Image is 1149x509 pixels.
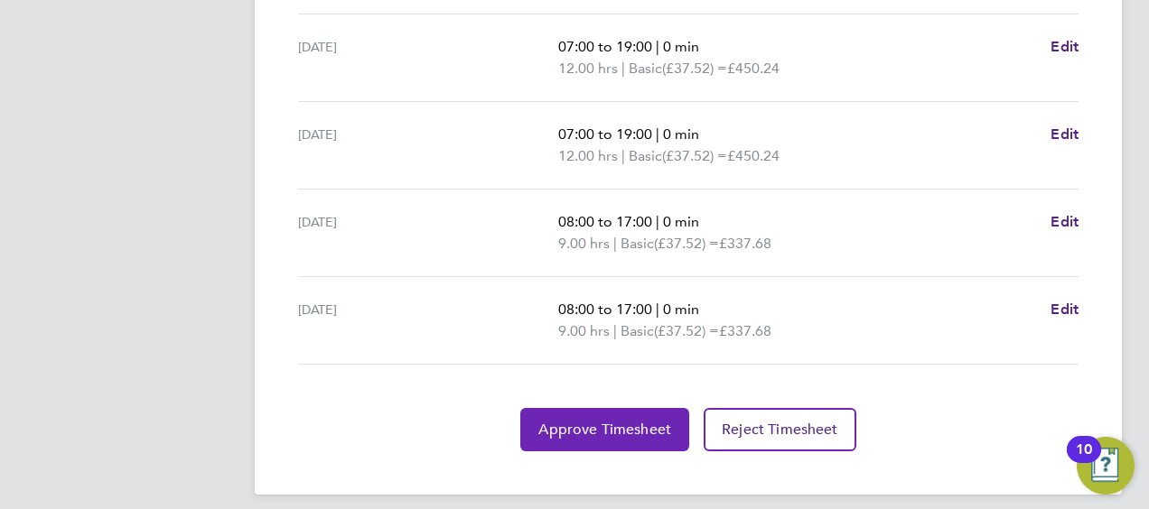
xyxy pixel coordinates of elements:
[558,235,610,252] span: 9.00 hrs
[558,38,652,55] span: 07:00 to 19:00
[629,58,662,79] span: Basic
[656,38,659,55] span: |
[558,322,610,339] span: 9.00 hrs
[298,299,558,342] div: [DATE]
[1051,301,1079,318] span: Edit
[727,147,780,164] span: £450.24
[656,213,659,230] span: |
[654,235,719,252] span: (£37.52) =
[1051,124,1079,145] a: Edit
[558,60,618,77] span: 12.00 hrs
[727,60,780,77] span: £450.24
[663,213,699,230] span: 0 min
[298,36,558,79] div: [DATE]
[719,322,771,339] span: £337.68
[629,145,662,167] span: Basic
[558,213,652,230] span: 08:00 to 17:00
[298,211,558,255] div: [DATE]
[1051,38,1079,55] span: Edit
[1051,125,1079,143] span: Edit
[1051,299,1079,320] a: Edit
[621,60,625,77] span: |
[1051,36,1079,58] a: Edit
[1051,211,1079,233] a: Edit
[621,233,654,255] span: Basic
[298,124,558,167] div: [DATE]
[654,322,719,339] span: (£37.52) =
[662,147,727,164] span: (£37.52) =
[722,421,838,439] span: Reject Timesheet
[663,301,699,318] span: 0 min
[656,125,659,143] span: |
[1077,437,1135,495] button: Open Resource Center, 10 new notifications
[621,147,625,164] span: |
[663,125,699,143] span: 0 min
[558,147,618,164] span: 12.00 hrs
[1076,449,1092,473] div: 10
[656,301,659,318] span: |
[662,60,727,77] span: (£37.52) =
[704,408,856,451] button: Reject Timesheet
[719,235,771,252] span: £337.68
[558,301,652,318] span: 08:00 to 17:00
[1051,213,1079,230] span: Edit
[558,125,652,143] span: 07:00 to 19:00
[613,322,617,339] span: |
[663,38,699,55] span: 0 min
[520,408,689,451] button: Approve Timesheet
[621,320,654,342] span: Basic
[538,421,671,439] span: Approve Timesheet
[613,235,617,252] span: |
